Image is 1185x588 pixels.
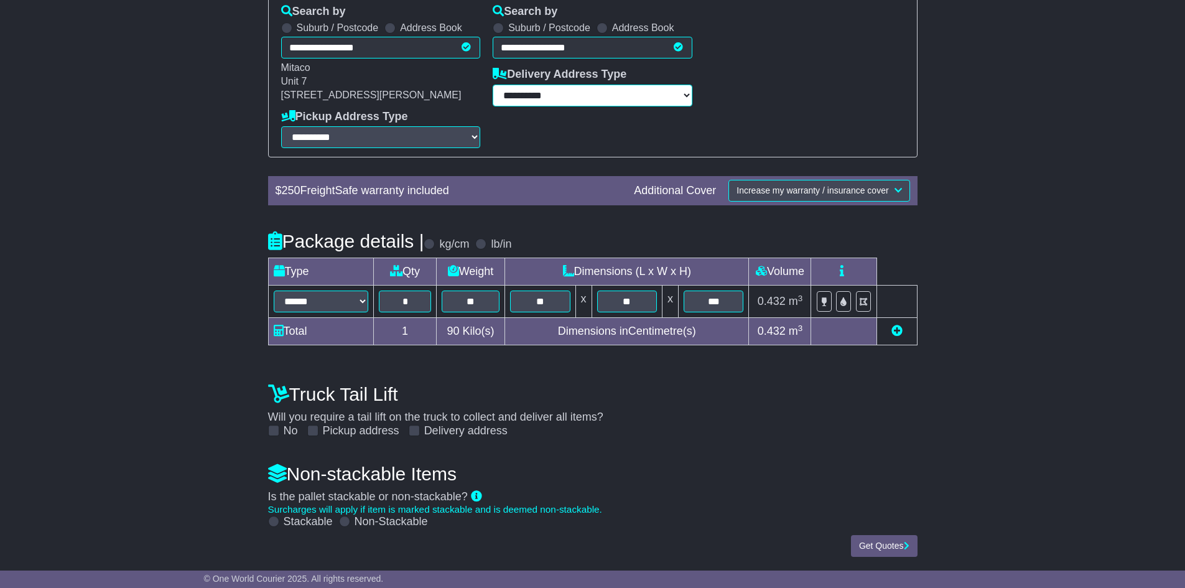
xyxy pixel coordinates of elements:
span: 250 [282,184,300,197]
span: Unit 7 [281,76,307,86]
div: Will you require a tail lift on the truck to collect and deliver all items? [262,377,924,438]
td: Kilo(s) [436,318,504,345]
button: Get Quotes [851,535,918,557]
label: Pickup address [323,424,399,438]
span: Is the pallet stackable or non-stackable? [268,490,468,503]
label: kg/cm [439,238,469,251]
sup: 3 [798,294,803,303]
a: Add new item [891,325,903,337]
button: Increase my warranty / insurance cover [728,180,909,202]
td: x [662,286,678,318]
sup: 3 [798,324,803,333]
span: © One World Courier 2025. All rights reserved. [204,574,384,584]
span: 90 [447,325,459,337]
label: Delivery Address Type [493,68,626,82]
label: Address Book [400,22,462,34]
td: Total [268,318,374,345]
label: Delivery address [424,424,508,438]
span: m [789,295,803,307]
td: Dimensions in Centimetre(s) [505,318,749,345]
td: Type [268,258,374,286]
td: x [575,286,592,318]
td: Volume [749,258,811,286]
div: $ FreightSafe warranty included [269,184,628,198]
label: Pickup Address Type [281,110,408,124]
label: Suburb / Postcode [297,22,379,34]
span: 0.432 [758,325,786,337]
h4: Package details | [268,231,424,251]
span: Increase my warranty / insurance cover [737,185,888,195]
span: 0.432 [758,295,786,307]
span: Mitaco [281,62,310,73]
h4: Truck Tail Lift [268,384,918,404]
label: Address Book [612,22,674,34]
td: Dimensions (L x W x H) [505,258,749,286]
label: No [284,424,298,438]
label: Non-Stackable [355,515,428,529]
div: Surcharges will apply if item is marked stackable and is deemed non-stackable. [268,504,918,515]
span: [STREET_ADDRESS][PERSON_NAME] [281,90,462,100]
div: Additional Cover [628,184,722,198]
td: Qty [374,258,437,286]
label: Search by [281,5,346,19]
label: Stackable [284,515,333,529]
label: Search by [493,5,557,19]
td: 1 [374,318,437,345]
label: Suburb / Postcode [508,22,590,34]
h4: Non-stackable Items [268,464,918,484]
label: lb/in [491,238,511,251]
span: m [789,325,803,337]
td: Weight [436,258,504,286]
